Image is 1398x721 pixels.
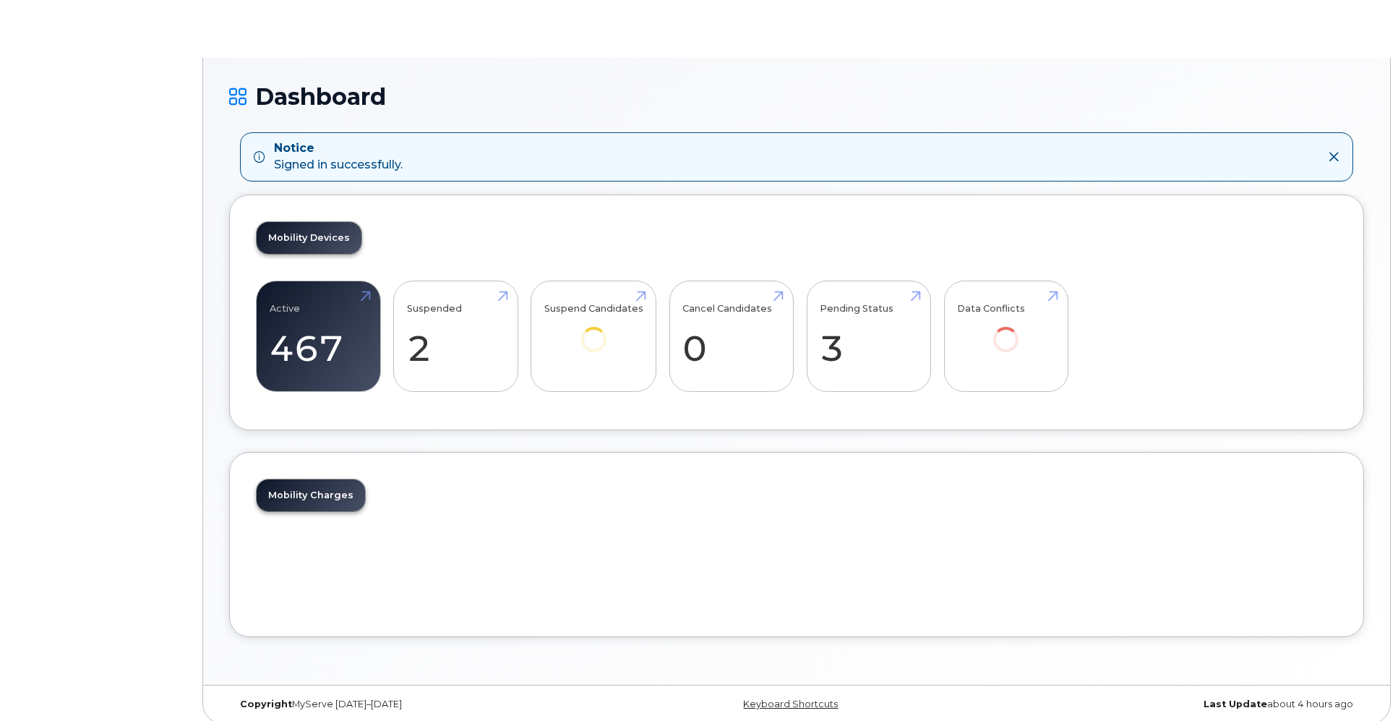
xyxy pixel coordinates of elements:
a: Suspend Candidates [544,289,643,372]
a: Mobility Charges [257,479,365,511]
div: MyServe [DATE]–[DATE] [229,699,607,710]
a: Data Conflicts [957,289,1055,372]
a: Cancel Candidates 0 [682,289,780,384]
a: Pending Status 3 [820,289,917,384]
strong: Copyright [240,699,292,709]
div: Signed in successfully. [274,140,403,174]
a: Keyboard Shortcuts [743,699,838,709]
a: Mobility Devices [257,222,361,254]
a: Active 467 [270,289,367,384]
h1: Dashboard [229,84,1364,109]
div: about 4 hours ago [986,699,1364,710]
a: Suspended 2 [407,289,505,384]
strong: Notice [274,140,403,157]
strong: Last Update [1204,699,1267,709]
